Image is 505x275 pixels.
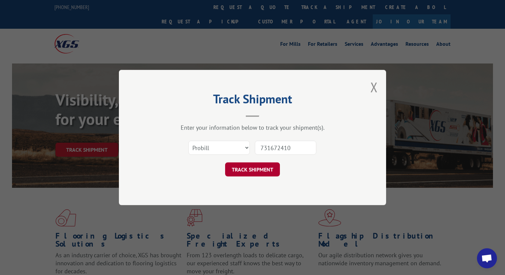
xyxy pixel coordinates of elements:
[477,248,497,268] div: Open chat
[152,94,353,107] h2: Track Shipment
[255,141,316,155] input: Number(s)
[152,124,353,131] div: Enter your information below to track your shipment(s).
[370,78,378,96] button: Close modal
[225,162,280,176] button: TRACK SHIPMENT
